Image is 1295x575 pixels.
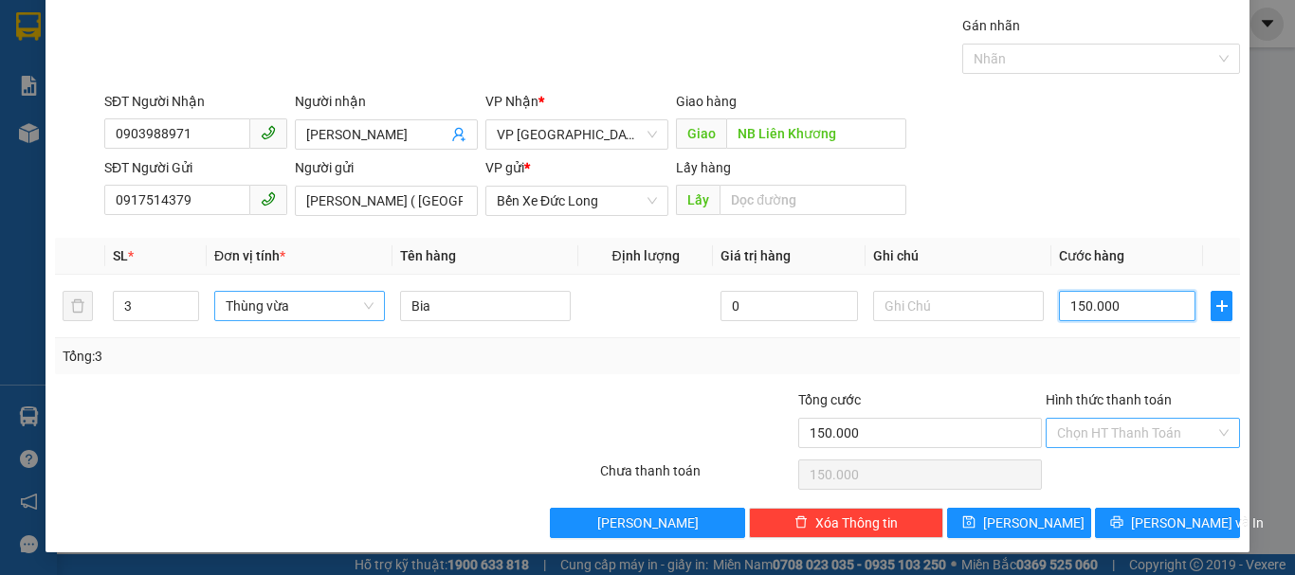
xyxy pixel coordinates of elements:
span: VP Nhận [485,94,538,109]
span: [PERSON_NAME] và In [1131,512,1264,533]
span: [PERSON_NAME] [597,512,699,533]
span: Tổng cước [798,392,861,407]
button: printer[PERSON_NAME] và In [1095,508,1240,538]
span: phone [261,191,276,207]
button: plus [1211,291,1232,321]
div: Tổng: 3 [63,346,502,367]
span: delete [794,515,808,530]
span: VP Đà Lạt [497,120,657,149]
span: [PERSON_NAME] [983,512,1085,533]
span: Cước hàng [1059,248,1124,263]
span: Giao [676,118,726,149]
input: VD: Bàn, Ghế [400,291,571,321]
span: SL [113,248,128,263]
span: Bến Xe Đức Long [497,187,657,215]
div: Người gửi [295,157,478,178]
button: delete [63,291,93,321]
input: Ghi Chú [873,291,1044,321]
button: deleteXóa Thông tin [749,508,943,538]
input: Dọc đường [720,185,906,215]
label: Hình thức thanh toán [1046,392,1172,407]
span: Giao hàng [676,94,737,109]
span: Đơn vị tính [214,248,285,263]
button: save[PERSON_NAME] [947,508,1092,538]
span: Xóa Thông tin [815,512,898,533]
button: [PERSON_NAME] [550,508,744,538]
th: Ghi chú [866,238,1051,275]
label: Gán nhãn [962,18,1020,33]
input: Dọc đường [726,118,906,149]
span: Lấy hàng [676,160,731,175]
span: user-add [451,127,466,142]
div: Người nhận [295,91,478,112]
span: phone [261,125,276,140]
span: save [962,515,976,530]
span: Tên hàng [400,248,456,263]
span: printer [1110,515,1123,530]
span: plus [1212,298,1231,314]
span: Lấy [676,185,720,215]
div: Chưa thanh toán [598,460,796,494]
div: SĐT Người Gửi [104,157,287,178]
span: Định lượng [611,248,679,263]
input: 0 [720,291,857,321]
div: VP gửi [485,157,668,178]
span: Thùng vừa [226,292,374,320]
span: Giá trị hàng [720,248,791,263]
div: SĐT Người Nhận [104,91,287,112]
